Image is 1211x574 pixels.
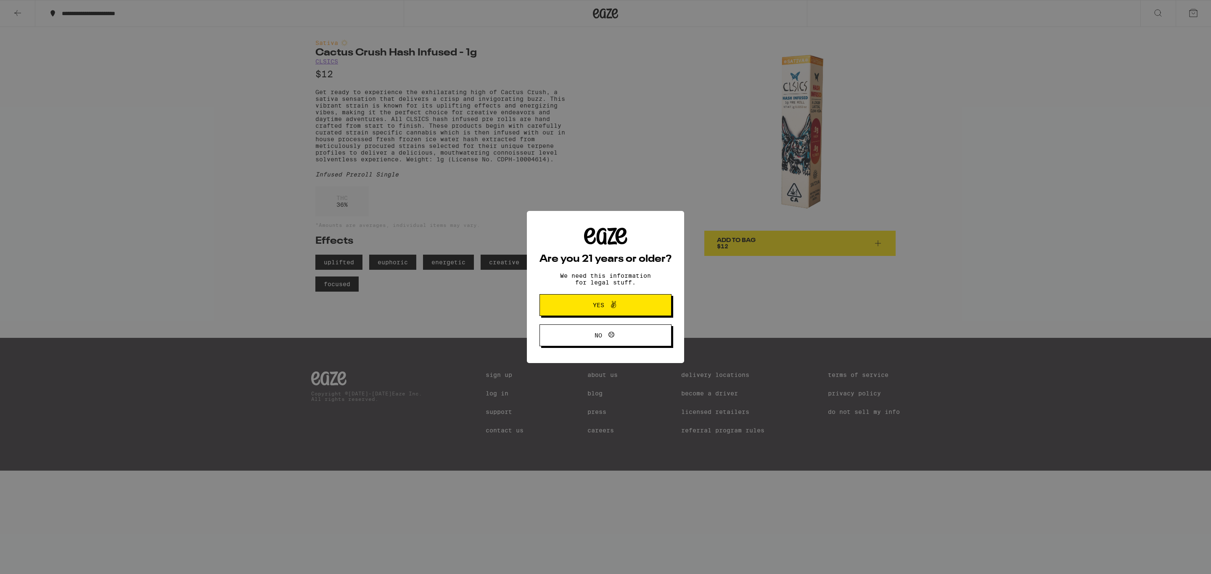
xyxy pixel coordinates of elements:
h2: Are you 21 years or older? [539,254,672,264]
span: Yes [593,302,604,308]
button: No [539,324,672,346]
p: We need this information for legal stuff. [553,272,658,286]
button: Yes [539,294,672,316]
span: No [595,332,602,338]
